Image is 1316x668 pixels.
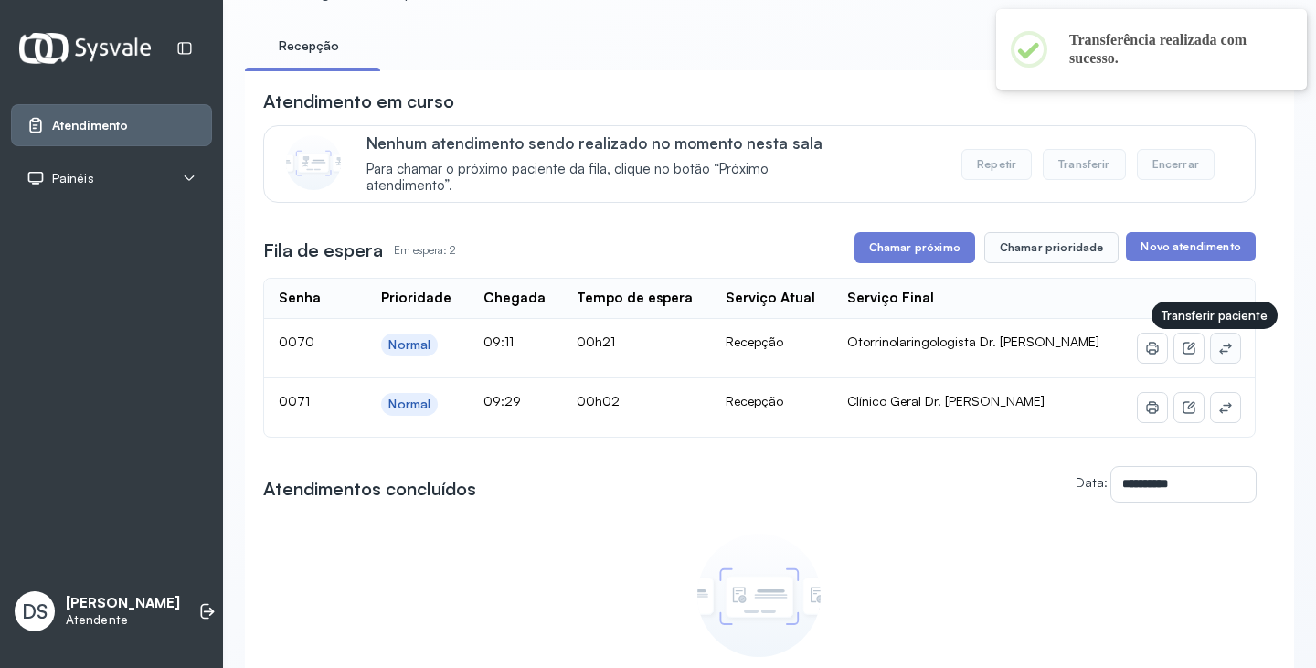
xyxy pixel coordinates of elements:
[52,171,94,186] span: Painéis
[854,232,975,263] button: Chamar próximo
[1137,149,1215,180] button: Encerrar
[279,334,314,349] span: 0070
[984,232,1120,263] button: Chamar prioridade
[1076,474,1108,490] label: Data:
[366,133,850,153] p: Nenhum atendimento sendo realizado no momento nesta sala
[1043,149,1126,180] button: Transferir
[19,33,151,63] img: Logotipo do estabelecimento
[1069,31,1278,68] h2: Transferência realizada com sucesso.
[961,149,1032,180] button: Repetir
[726,290,815,307] div: Serviço Atual
[847,290,934,307] div: Serviço Final
[381,290,451,307] div: Prioridade
[847,334,1099,349] span: Otorrinolaringologista Dr. [PERSON_NAME]
[263,238,383,263] h3: Fila de espera
[388,397,430,412] div: Normal
[66,595,180,612] p: [PERSON_NAME]
[27,116,196,134] a: Atendimento
[726,393,818,409] div: Recepção
[483,334,514,349] span: 09:11
[697,534,821,657] img: Imagem de empty state
[286,135,341,190] img: Imagem de CalloutCard
[847,393,1045,408] span: Clínico Geral Dr. [PERSON_NAME]
[483,393,521,408] span: 09:29
[366,161,850,196] span: Para chamar o próximo paciente da fila, clique no botão “Próximo atendimento”.
[279,290,321,307] div: Senha
[245,31,373,61] a: Recepção
[483,290,546,307] div: Chegada
[388,337,430,353] div: Normal
[577,393,620,408] span: 00h02
[52,118,128,133] span: Atendimento
[394,238,456,263] p: Em espera: 2
[263,89,454,114] h3: Atendimento em curso
[577,290,693,307] div: Tempo de espera
[263,476,476,502] h3: Atendimentos concluídos
[577,334,615,349] span: 00h21
[726,334,818,350] div: Recepção
[279,393,310,408] span: 0071
[66,612,180,628] p: Atendente
[1126,232,1255,261] button: Novo atendimento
